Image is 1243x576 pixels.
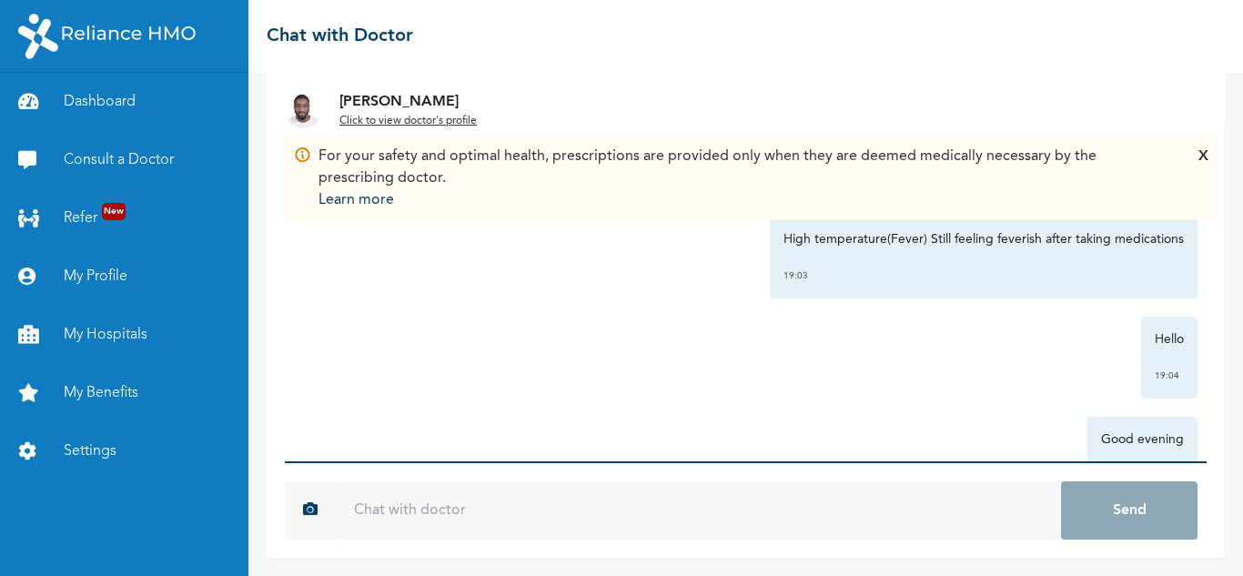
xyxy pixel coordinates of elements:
[1155,330,1184,349] p: Hello
[783,267,1184,285] div: 19:03
[336,481,1061,540] input: Chat with doctor
[339,91,477,113] p: [PERSON_NAME]
[102,203,126,220] span: New
[18,14,196,59] img: RelianceHMO's Logo
[285,92,321,128] img: Dr. undefined`
[1155,367,1184,385] div: 19:04
[783,230,1184,248] p: High temperature(Fever) Still feeling feverish after taking medications
[318,189,1171,211] p: Learn more
[318,146,1171,211] div: For your safety and optimal health, prescriptions are provided only when they are deemed medicall...
[339,116,477,126] u: Click to view doctor's profile
[294,146,311,164] img: Info
[1198,146,1208,211] div: X
[1101,430,1184,449] p: Good evening
[1061,481,1198,540] button: Send
[267,23,413,50] h2: Chat with Doctor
